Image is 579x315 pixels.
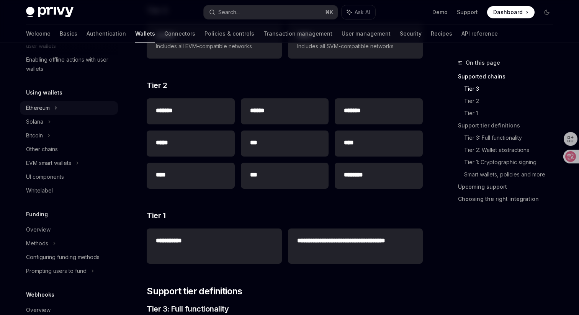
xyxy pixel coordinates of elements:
div: Solana [26,117,43,126]
a: Recipes [431,24,452,43]
h5: Webhooks [26,290,54,299]
a: Tier 1: Cryptographic signing [464,156,559,168]
a: Supported chains [458,70,559,83]
img: dark logo [26,7,74,18]
a: Wallets [135,24,155,43]
a: Dashboard [487,6,535,18]
span: ⌘ K [325,9,333,15]
span: Support tier definitions [147,285,242,297]
button: Search...⌘K [204,5,338,19]
div: Bitcoin [26,131,43,140]
h5: Using wallets [26,88,62,97]
a: Demo [432,8,448,16]
span: Tier 1 [147,210,165,221]
span: Ask AI [355,8,370,16]
a: Connectors [164,24,195,43]
button: Ask AI [342,5,375,19]
a: Configuring funding methods [20,250,118,264]
div: Configuring funding methods [26,253,100,262]
div: Ethereum [26,103,50,113]
span: Tier 2 [147,80,167,91]
a: Authentication [87,24,126,43]
div: UI components [26,172,64,181]
div: Overview [26,305,51,315]
a: Security [400,24,422,43]
a: Whitelabel [20,184,118,197]
a: Tier 2: Wallet abstractions [464,144,559,156]
a: Support [457,8,478,16]
button: Toggle dark mode [541,6,553,18]
h5: Funding [26,210,48,219]
a: Overview [20,223,118,237]
a: Upcoming support [458,181,559,193]
a: Welcome [26,24,51,43]
div: Methods [26,239,48,248]
div: Whitelabel [26,186,53,195]
a: Tier 3 [464,83,559,95]
div: Search... [218,8,240,17]
a: UI components [20,170,118,184]
a: Tier 3: Full functionality [464,132,559,144]
a: User management [342,24,391,43]
a: Tier 1 [464,107,559,119]
div: EVM smart wallets [26,158,71,168]
div: Other chains [26,145,58,154]
a: Tier 2 [464,95,559,107]
span: Includes all EVM-compatible networks [156,42,272,51]
a: Policies & controls [204,24,254,43]
a: Basics [60,24,77,43]
a: API reference [461,24,498,43]
span: On this page [466,58,500,67]
span: Includes all SVM-compatible networks [297,42,414,51]
div: Enabling offline actions with user wallets [26,55,113,73]
a: Transaction management [263,24,332,43]
a: Support tier definitions [458,119,559,132]
span: Tier 3: Full functionality [147,304,229,314]
a: Enabling offline actions with user wallets [20,53,118,76]
a: Choosing the right integration [458,193,559,205]
a: Smart wallets, policies and more [464,168,559,181]
div: Prompting users to fund [26,266,87,276]
a: Other chains [20,142,118,156]
div: Overview [26,225,51,234]
span: Dashboard [493,8,523,16]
